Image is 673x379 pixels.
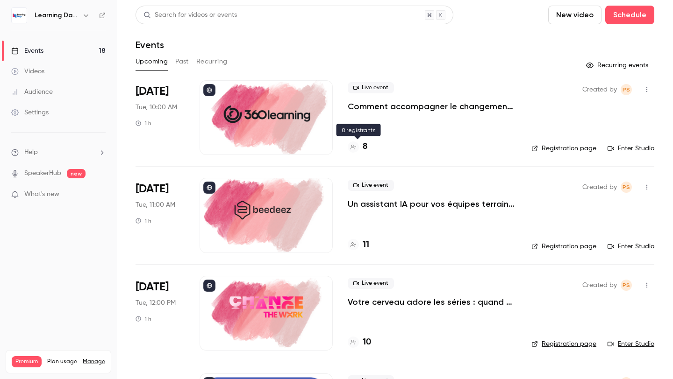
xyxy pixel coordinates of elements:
div: Search for videos or events [143,10,237,20]
a: SpeakerHub [24,168,61,178]
span: Live event [348,180,394,191]
span: Tue, 10:00 AM [136,103,177,112]
div: Oct 7 Tue, 12:00 PM (Europe/Paris) [136,276,185,351]
a: Votre cerveau adore les séries : quand les neurosciences rencontrent la formation [348,296,516,308]
span: PS [623,280,630,291]
span: Premium [12,356,42,367]
a: 10 [348,336,371,349]
button: New video [548,6,601,24]
a: 8 [348,140,367,153]
div: 1 h [136,217,151,225]
span: Prad Selvarajah [621,84,632,95]
iframe: Noticeable Trigger [94,190,106,199]
button: Past [175,54,189,69]
a: Enter Studio [608,144,654,153]
button: Schedule [605,6,654,24]
span: [DATE] [136,84,169,99]
div: Videos [11,67,44,76]
span: Tue, 12:00 PM [136,298,176,308]
span: PS [623,84,630,95]
a: Enter Studio [608,242,654,251]
span: PS [623,182,630,193]
div: Settings [11,108,49,117]
div: Events [11,46,43,56]
div: Audience [11,87,53,97]
button: Upcoming [136,54,168,69]
span: Help [24,147,38,157]
div: 1 h [136,315,151,323]
span: Prad Selvarajah [621,182,632,193]
div: Oct 7 Tue, 10:00 AM (Europe/Paris) [136,80,185,155]
a: Manage [83,358,105,365]
span: new [67,169,86,178]
a: Un assistant IA pour vos équipes terrain : former, accompagner et transformer l’expérience apprenant [348,198,516,210]
h1: Events [136,39,164,50]
li: help-dropdown-opener [11,147,106,157]
span: Tue, 11:00 AM [136,200,175,210]
div: 1 h [136,119,151,127]
a: Registration page [531,339,596,349]
a: Registration page [531,144,596,153]
span: What's new [24,189,59,199]
span: Live event [348,82,394,93]
a: Comment accompagner le changement avec le skills-based learning ? [348,101,516,112]
a: Registration page [531,242,596,251]
img: Learning Days [12,8,27,23]
h6: Learning Days [35,11,79,20]
span: Created by [582,84,617,95]
span: Live event [348,278,394,289]
span: Plan usage [47,358,77,365]
button: Recurring [196,54,228,69]
span: Created by [582,182,617,193]
h4: 11 [363,239,369,251]
span: [DATE] [136,280,169,295]
span: Created by [582,280,617,291]
h4: 8 [363,140,367,153]
span: Prad Selvarajah [621,280,632,291]
h4: 10 [363,336,371,349]
a: 11 [348,239,369,251]
span: [DATE] [136,182,169,197]
button: Recurring events [582,58,654,73]
div: Oct 7 Tue, 11:00 AM (Europe/Paris) [136,178,185,253]
a: Enter Studio [608,339,654,349]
